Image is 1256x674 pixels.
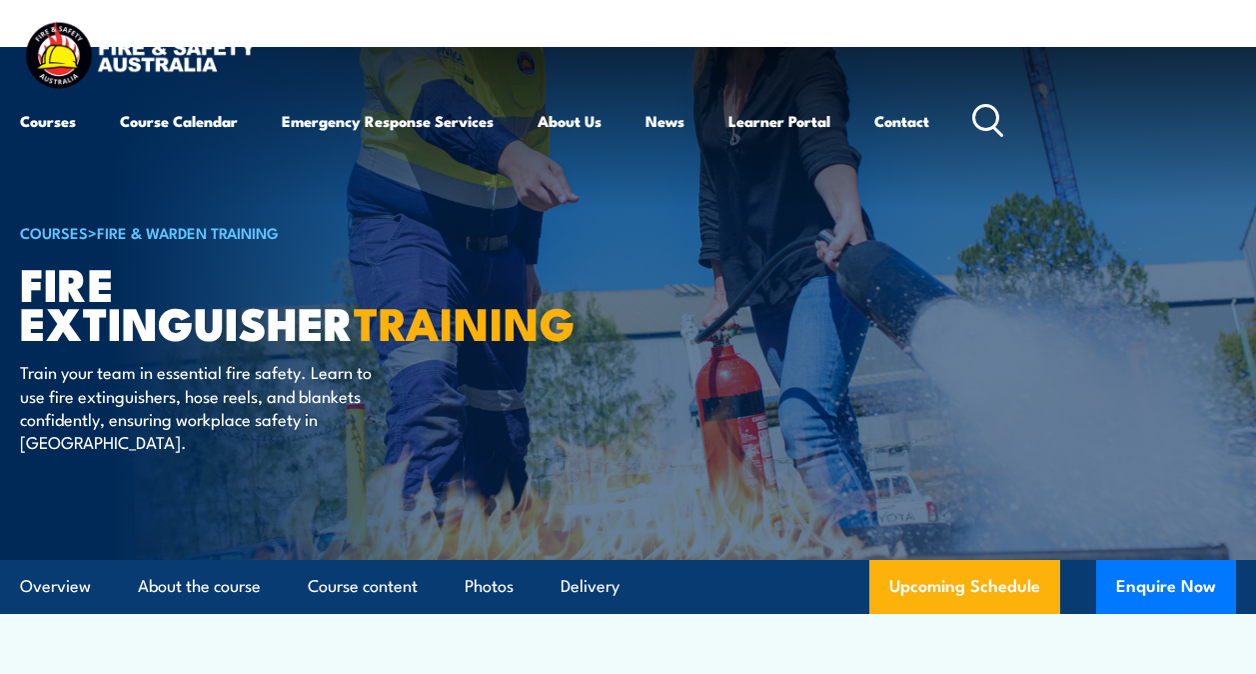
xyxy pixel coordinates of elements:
[645,97,684,145] a: News
[120,97,238,145] a: Course Calendar
[20,97,76,145] a: Courses
[308,560,418,613] a: Course content
[282,97,494,145] a: Emergency Response Services
[874,97,929,145] a: Contact
[354,287,576,356] strong: TRAINING
[1096,560,1236,614] button: Enquire Now
[561,560,620,613] a: Delivery
[20,560,91,613] a: Overview
[97,221,279,243] a: Fire & Warden Training
[20,360,385,454] p: Train your team in essential fire safety. Learn to use fire extinguishers, hose reels, and blanke...
[20,221,88,243] a: COURSES
[20,220,514,244] h6: >
[728,97,830,145] a: Learner Portal
[538,97,602,145] a: About Us
[869,560,1060,614] a: Upcoming Schedule
[138,560,261,613] a: About the course
[20,263,514,341] h1: Fire Extinguisher
[465,560,514,613] a: Photos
